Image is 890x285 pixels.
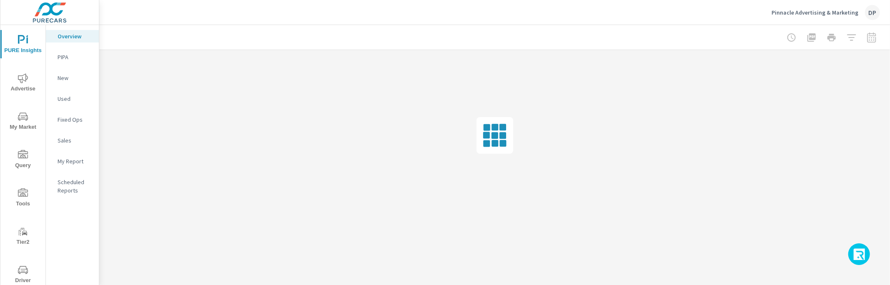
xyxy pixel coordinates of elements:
div: New [46,72,99,84]
span: Query [3,150,43,170]
div: DP [865,5,880,20]
div: Used [46,92,99,105]
p: My Report [58,157,92,165]
span: Tier2 [3,227,43,247]
p: Pinnacle Advertising & Marketing [772,9,858,16]
p: Scheduled Reports [58,178,92,195]
div: My Report [46,155,99,167]
p: Fixed Ops [58,115,92,124]
div: PIPA [46,51,99,63]
span: My Market [3,112,43,132]
span: Advertise [3,73,43,94]
p: Overview [58,32,92,40]
div: Scheduled Reports [46,176,99,197]
p: Used [58,95,92,103]
p: New [58,74,92,82]
div: Overview [46,30,99,42]
div: Fixed Ops [46,113,99,126]
p: PIPA [58,53,92,61]
span: Tools [3,188,43,209]
span: PURE Insights [3,35,43,55]
div: Sales [46,134,99,147]
p: Sales [58,136,92,145]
